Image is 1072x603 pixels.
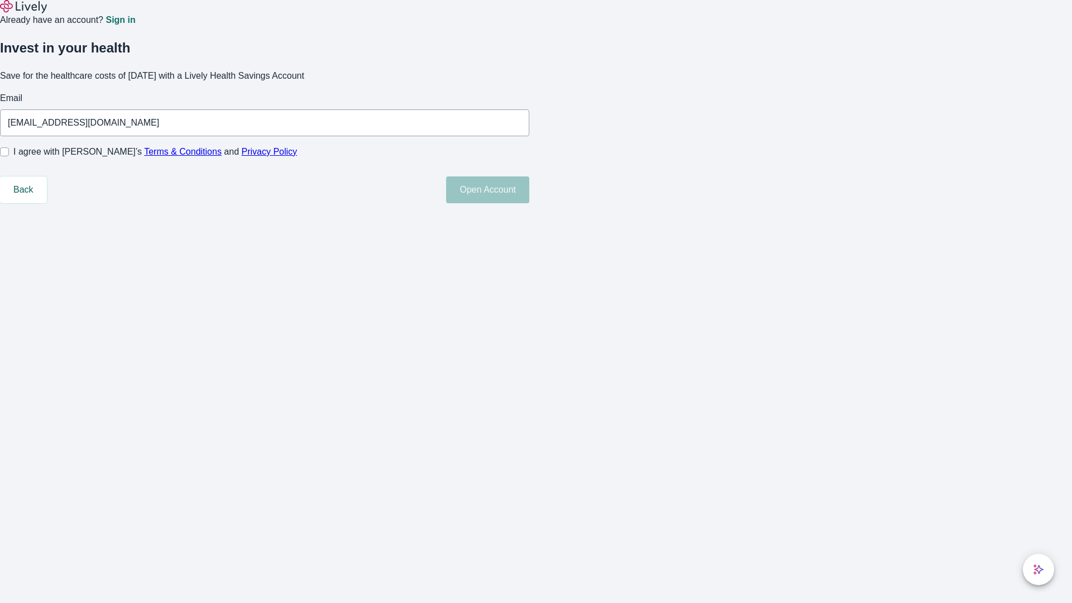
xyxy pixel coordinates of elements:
svg: Lively AI Assistant [1033,564,1044,575]
a: Privacy Policy [242,147,298,156]
button: chat [1023,554,1054,585]
span: I agree with [PERSON_NAME]’s and [13,145,297,159]
a: Sign in [106,16,135,25]
a: Terms & Conditions [144,147,222,156]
